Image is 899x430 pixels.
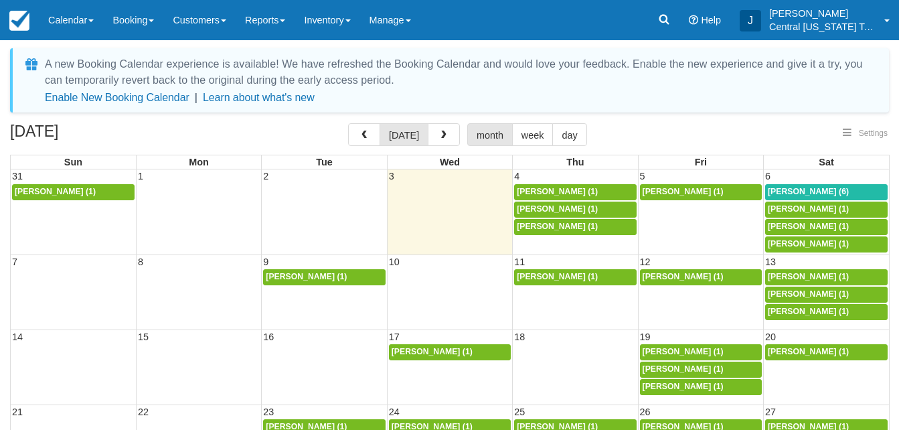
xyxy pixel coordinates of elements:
[388,171,396,182] span: 3
[859,129,888,138] span: Settings
[640,269,762,285] a: [PERSON_NAME] (1)
[769,20,876,33] p: Central [US_STATE] Tours
[765,184,888,200] a: [PERSON_NAME] (6)
[12,184,135,200] a: [PERSON_NAME] (1)
[513,257,526,267] span: 11
[819,157,833,167] span: Sat
[137,257,145,267] span: 8
[765,304,888,320] a: [PERSON_NAME] (1)
[764,171,772,182] span: 6
[513,332,526,342] span: 18
[764,257,777,267] span: 13
[514,269,636,285] a: [PERSON_NAME] (1)
[640,344,762,360] a: [PERSON_NAME] (1)
[389,344,511,360] a: [PERSON_NAME] (1)
[765,344,888,360] a: [PERSON_NAME] (1)
[467,123,513,146] button: month
[262,407,275,417] span: 23
[514,184,636,200] a: [PERSON_NAME] (1)
[769,7,876,20] p: [PERSON_NAME]
[137,332,150,342] span: 15
[11,407,24,417] span: 21
[316,157,333,167] span: Tue
[701,15,721,25] span: Help
[45,91,189,104] button: Enable New Booking Calendar
[643,382,724,391] span: [PERSON_NAME] (1)
[11,257,19,267] span: 7
[768,289,849,299] span: [PERSON_NAME] (1)
[137,171,145,182] span: 1
[740,10,761,31] div: J
[639,171,647,182] span: 5
[517,272,598,281] span: [PERSON_NAME] (1)
[552,123,586,146] button: day
[764,407,777,417] span: 27
[640,362,762,378] a: [PERSON_NAME] (1)
[639,407,652,417] span: 26
[695,157,707,167] span: Fri
[517,187,598,196] span: [PERSON_NAME] (1)
[513,171,521,182] span: 4
[517,222,598,231] span: [PERSON_NAME] (1)
[262,257,270,267] span: 9
[137,407,150,417] span: 22
[640,184,762,200] a: [PERSON_NAME] (1)
[45,56,873,88] div: A new Booking Calendar experience is available! We have refreshed the Booking Calendar and would ...
[765,202,888,218] a: [PERSON_NAME] (1)
[566,157,584,167] span: Thu
[514,202,636,218] a: [PERSON_NAME] (1)
[689,15,698,25] i: Help
[765,287,888,303] a: [PERSON_NAME] (1)
[643,347,724,356] span: [PERSON_NAME] (1)
[440,157,460,167] span: Wed
[639,257,652,267] span: 12
[15,187,96,196] span: [PERSON_NAME] (1)
[765,269,888,285] a: [PERSON_NAME] (1)
[517,204,598,214] span: [PERSON_NAME] (1)
[392,347,473,356] span: [PERSON_NAME] (1)
[203,92,315,103] a: Learn about what's new
[768,272,849,281] span: [PERSON_NAME] (1)
[11,332,24,342] span: 14
[643,272,724,281] span: [PERSON_NAME] (1)
[64,157,82,167] span: Sun
[768,222,849,231] span: [PERSON_NAME] (1)
[513,407,526,417] span: 25
[10,123,179,148] h2: [DATE]
[768,204,849,214] span: [PERSON_NAME] (1)
[640,379,762,395] a: [PERSON_NAME] (1)
[643,364,724,374] span: [PERSON_NAME] (1)
[380,123,428,146] button: [DATE]
[263,269,385,285] a: [PERSON_NAME] (1)
[643,187,724,196] span: [PERSON_NAME] (1)
[195,92,197,103] span: |
[512,123,554,146] button: week
[388,332,401,342] span: 17
[189,157,209,167] span: Mon
[765,219,888,235] a: [PERSON_NAME] (1)
[388,407,401,417] span: 24
[768,347,849,356] span: [PERSON_NAME] (1)
[11,171,24,182] span: 31
[768,307,849,316] span: [PERSON_NAME] (1)
[262,171,270,182] span: 2
[9,11,29,31] img: checkfront-main-nav-mini-logo.png
[388,257,401,267] span: 10
[514,219,636,235] a: [PERSON_NAME] (1)
[768,187,849,196] span: [PERSON_NAME] (6)
[262,332,275,342] span: 16
[764,332,777,342] span: 20
[768,239,849,248] span: [PERSON_NAME] (1)
[765,236,888,253] a: [PERSON_NAME] (1)
[266,272,347,281] span: [PERSON_NAME] (1)
[639,332,652,342] span: 19
[835,124,896,143] button: Settings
